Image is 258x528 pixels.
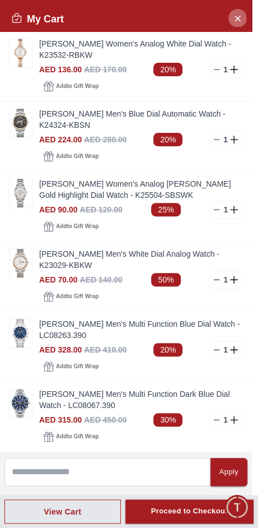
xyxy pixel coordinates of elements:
span: AED 170.00 [84,65,126,74]
a: [PERSON_NAME] Men's Blue Dial Automatic Watch - K24324-KBSN [39,108,243,131]
button: Addto Gift Wrap [39,219,103,234]
a: [PERSON_NAME] Men's Multi Function Dark Blue Dial Watch - LC08067.390 [39,388,243,411]
p: 1 [221,274,230,285]
h2: My Cart [11,11,64,27]
span: AED 450.00 [84,415,126,424]
span: 25% [151,203,180,216]
span: AED 280.00 [84,135,126,144]
button: Addto Gift Wrap [39,359,103,374]
img: ... [10,389,32,418]
span: Add to Gift Wrap [56,81,98,92]
span: Add to Gift Wrap [56,151,98,162]
button: Close Account [228,9,246,27]
img: ... [10,319,32,348]
span: Add to Gift Wrap [56,291,98,302]
span: 20% [153,63,182,76]
a: [PERSON_NAME] Men's White Dial Analog Watch - K23029-KBKW [39,248,243,271]
div: Proceed to Checkout [151,505,228,518]
img: ... [10,249,32,277]
img: ... [10,179,32,207]
span: AED 410.00 [84,345,126,354]
span: Add to Gift Wrap [56,221,98,232]
img: ... [10,109,32,137]
span: AED 328.00 [39,345,82,354]
span: AED 120.00 [79,205,122,214]
span: AED 140.00 [79,275,122,284]
button: Proceed to Checkout [125,499,254,524]
button: Addto Gift Wrap [39,429,103,444]
span: 50% [151,273,180,286]
div: Chat Widget [225,495,250,520]
a: [PERSON_NAME] Men's Multi Function Blue Dial Watch - LC08263.390 [39,318,243,341]
span: 20% [153,133,182,146]
p: 1 [221,204,230,215]
p: 1 [221,134,230,145]
span: 30% [153,413,182,427]
button: Addto Gift Wrap [39,78,103,94]
span: AED 136.00 [39,65,82,74]
span: AED 90.00 [39,205,77,214]
span: AED 315.00 [39,415,82,424]
div: Apply [219,466,238,479]
button: Apply [210,458,247,486]
button: Addto Gift Wrap [39,149,103,164]
span: Add to Gift Wrap [56,431,98,442]
a: [PERSON_NAME] Women's Analog White Dial Watch - K23532-RBKW [39,38,243,61]
span: Add to Gift Wrap [56,361,98,372]
button: Addto Gift Wrap [39,289,103,304]
a: [PERSON_NAME] Women's Analog [PERSON_NAME] Gold Highlight Dial Watch - K25504-SBSWK [39,178,243,201]
span: AED 70.00 [39,275,77,284]
p: 1 [221,414,230,425]
p: 1 [221,64,230,75]
button: View Cart [4,499,121,524]
div: View Cart [44,506,81,517]
span: 20% [153,343,182,356]
p: 1 [221,344,230,355]
img: ... [10,39,32,67]
span: AED 224.00 [39,135,82,144]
